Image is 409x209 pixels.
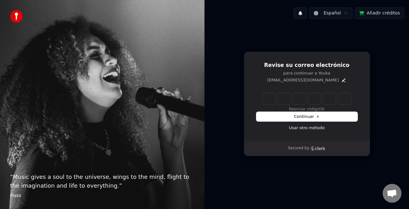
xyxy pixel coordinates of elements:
[310,146,325,151] a: Clerk logo
[256,112,357,121] button: Continuar
[294,114,320,119] span: Continuar
[256,70,357,76] p: para continuar a Youka
[267,77,339,83] p: [EMAIL_ADDRESS][DOMAIN_NAME]
[10,193,194,199] footer: Plato
[383,184,401,203] div: Chat abierto
[10,10,23,23] img: youka
[256,62,357,69] h1: Revise su correo electrónico
[355,8,404,19] button: Añadir créditos
[288,146,309,151] p: Secured by
[289,125,325,131] a: Usar otro método
[10,173,194,190] p: “ Music gives a soul to the universe, wings to the mind, flight to the imagination and life to ev...
[263,93,351,104] input: Enter verification code
[341,78,346,83] button: Edit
